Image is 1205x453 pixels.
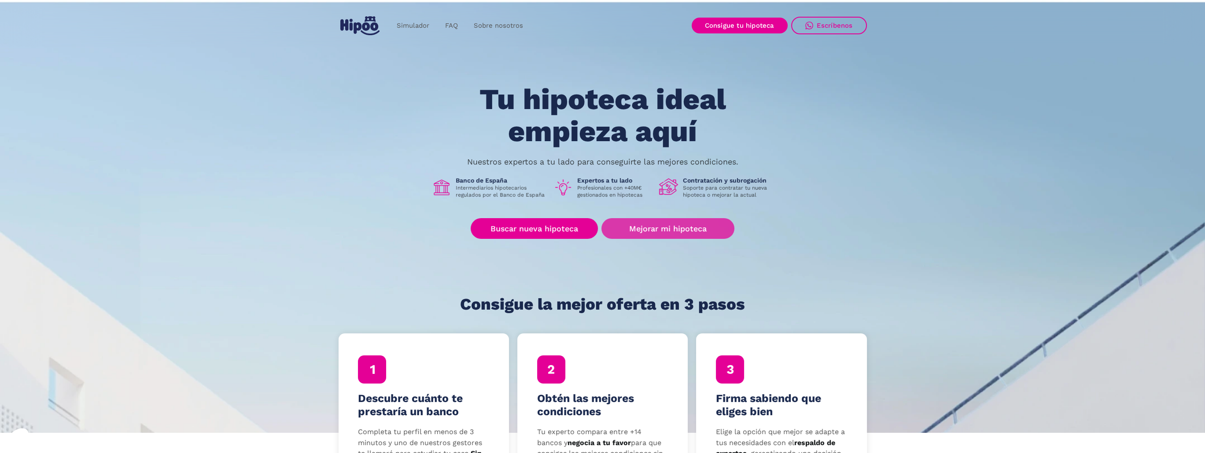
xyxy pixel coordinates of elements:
[466,17,531,34] a: Sobre nosotros
[339,13,382,39] a: home
[437,17,466,34] a: FAQ
[471,218,598,239] a: Buscar nueva hipoteca
[389,17,437,34] a: Simulador
[692,18,788,33] a: Consigue tu hipoteca
[577,184,652,198] p: Profesionales con +40M€ gestionados en hipotecas
[577,176,652,184] h1: Expertos a tu lado
[683,184,774,198] p: Soporte para contratar tu nueva hipoteca o mejorar la actual
[460,296,745,313] h1: Consigue la mejor oferta en 3 pasos
[435,84,769,147] h1: Tu hipoteca ideal empieza aquí
[683,176,774,184] h1: Contratación y subrogación
[791,17,867,34] a: Escríbenos
[537,392,668,418] h4: Obtén las mejores condiciones
[567,438,631,447] strong: negocia a tu favor
[467,158,738,165] p: Nuestros expertos a tu lado para conseguirte las mejores condiciones.
[601,218,734,239] a: Mejorar mi hipoteca
[817,22,853,29] div: Escríbenos
[456,176,546,184] h1: Banco de España
[716,392,847,418] h4: Firma sabiendo que eliges bien
[358,392,489,418] h4: Descubre cuánto te prestaría un banco
[456,184,546,198] p: Intermediarios hipotecarios regulados por el Banco de España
